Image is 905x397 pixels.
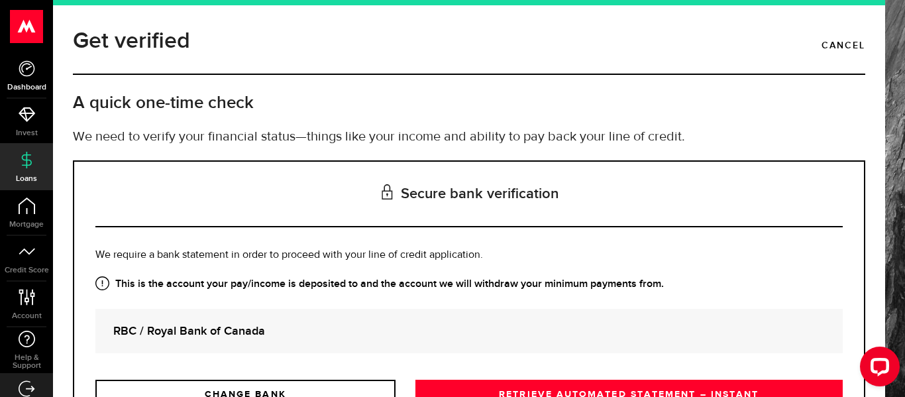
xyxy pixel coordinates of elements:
h2: A quick one-time check [73,92,865,114]
iframe: LiveChat chat widget [849,341,905,397]
h3: Secure bank verification [95,162,843,227]
strong: RBC / Royal Bank of Canada [113,322,825,340]
span: We require a bank statement in order to proceed with your line of credit application. [95,250,483,260]
h1: Get verified [73,24,190,58]
p: We need to verify your financial status—things like your income and ability to pay back your line... [73,127,865,147]
strong: This is the account your pay/income is deposited to and the account we will withdraw your minimum... [95,276,843,292]
a: Cancel [822,34,865,57]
